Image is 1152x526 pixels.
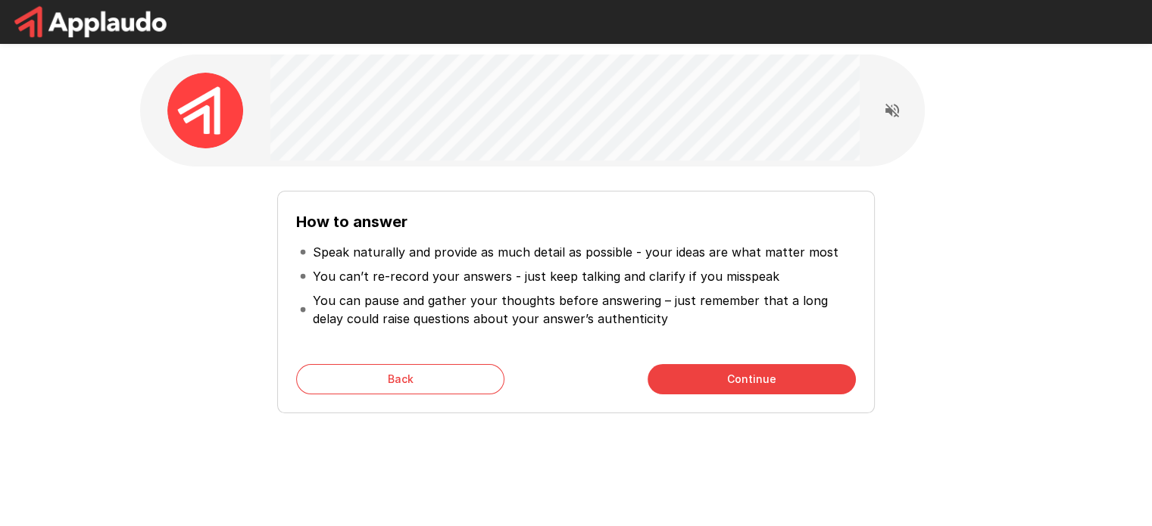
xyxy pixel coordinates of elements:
[296,364,504,394] button: Back
[648,364,856,394] button: Continue
[296,213,407,231] b: How to answer
[313,291,852,328] p: You can pause and gather your thoughts before answering – just remember that a long delay could r...
[313,243,838,261] p: Speak naturally and provide as much detail as possible - your ideas are what matter most
[167,73,243,148] img: applaudo_avatar.png
[313,267,779,285] p: You can’t re-record your answers - just keep talking and clarify if you misspeak
[877,95,907,126] button: Read questions aloud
